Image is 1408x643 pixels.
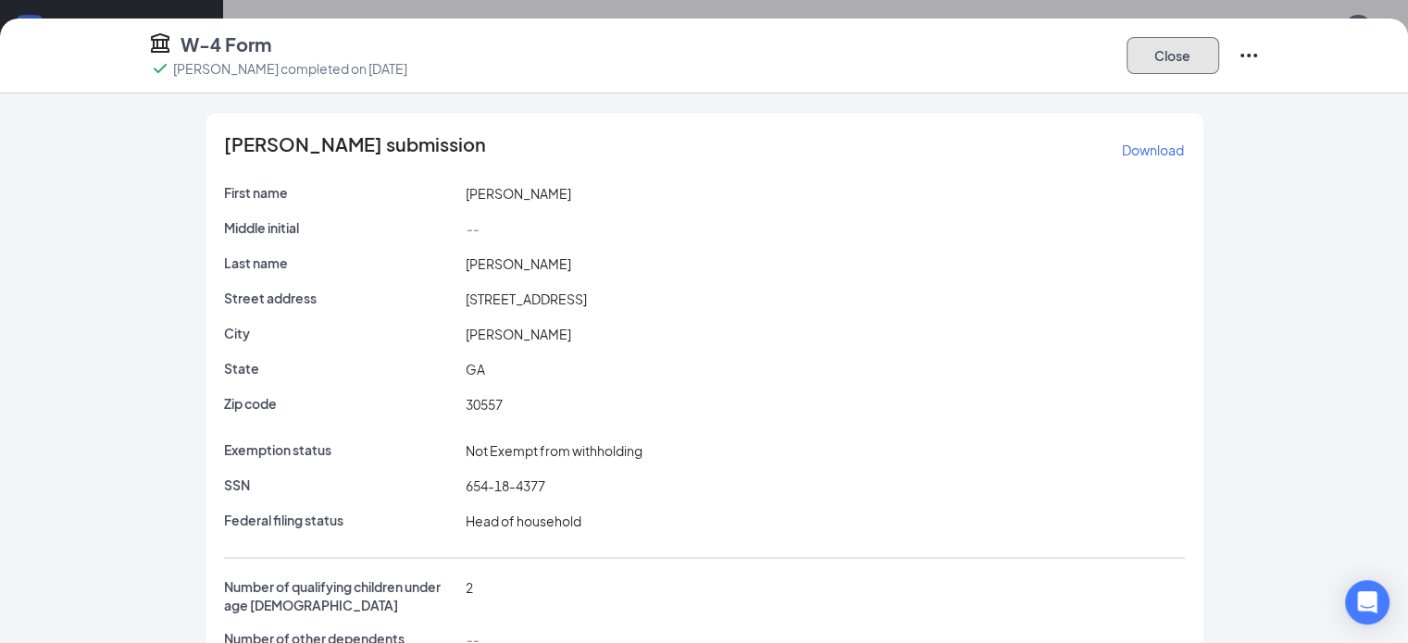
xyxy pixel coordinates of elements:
button: Close [1127,37,1219,74]
p: Download [1122,141,1184,159]
p: Last name [224,253,459,272]
svg: Ellipses [1238,44,1260,67]
span: [PERSON_NAME] [466,255,571,272]
span: Not Exempt from withholding [466,442,642,459]
span: -- [466,220,479,237]
p: Street address [224,289,459,307]
h4: W-4 Form [181,31,271,57]
svg: Checkmark [149,57,171,80]
p: State [224,359,459,377]
p: Federal filing status [224,511,459,529]
p: Exemption status [224,440,459,459]
span: [PERSON_NAME] [466,326,571,342]
svg: TaxGovernmentIcon [149,31,171,54]
p: SSN [224,476,459,494]
p: Zip code [224,394,459,413]
span: GA [466,361,485,377]
span: [PERSON_NAME] [466,185,571,202]
p: First name [224,183,459,202]
span: [STREET_ADDRESS] [466,291,587,307]
span: [PERSON_NAME] submission [224,135,486,165]
span: 30557 [466,396,503,413]
span: 654-18-4377 [466,477,545,494]
div: Open Intercom Messenger [1345,580,1389,624]
p: City [224,324,459,342]
span: 2 [466,579,473,596]
p: Middle initial [224,218,459,237]
p: Number of qualifying children under age [DEMOGRAPHIC_DATA] [224,577,459,614]
span: Head of household [466,513,581,529]
p: [PERSON_NAME] completed on [DATE] [173,59,407,78]
button: Download [1121,135,1185,165]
